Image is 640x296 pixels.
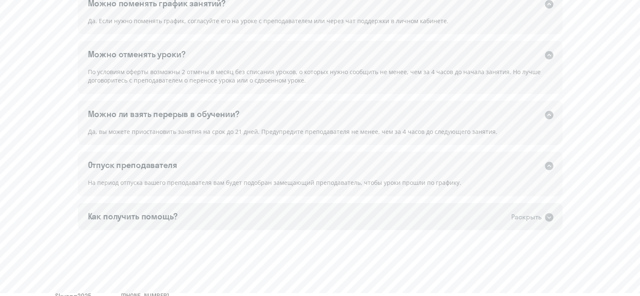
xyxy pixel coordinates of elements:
div: Да, вы можете приостановить занятия на срок до 21 дней. Предупредите преподавателя не менее, чем ... [78,127,563,145]
div: Можно отменять уроки? [88,48,186,60]
div: Да. Если нужно поменять график, согласуйте его на уроке с преподавателем или через чат поддержки ... [78,16,563,35]
div: Можно ли взять перерыв в обучении? [88,108,239,120]
div: Раскрыть [511,212,542,222]
div: По условиям оферты возможны 2 отмены в месяц без списания уроков, о которых нужно сообщить не мен... [78,67,563,93]
div: Как получить помощь? [88,211,178,222]
div: Отпуск преподавателя [88,159,177,171]
div: На период отпуска вашего преподавателя вам будет подобран замещающий преподаватель, чтобы уроки п... [78,178,563,196]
